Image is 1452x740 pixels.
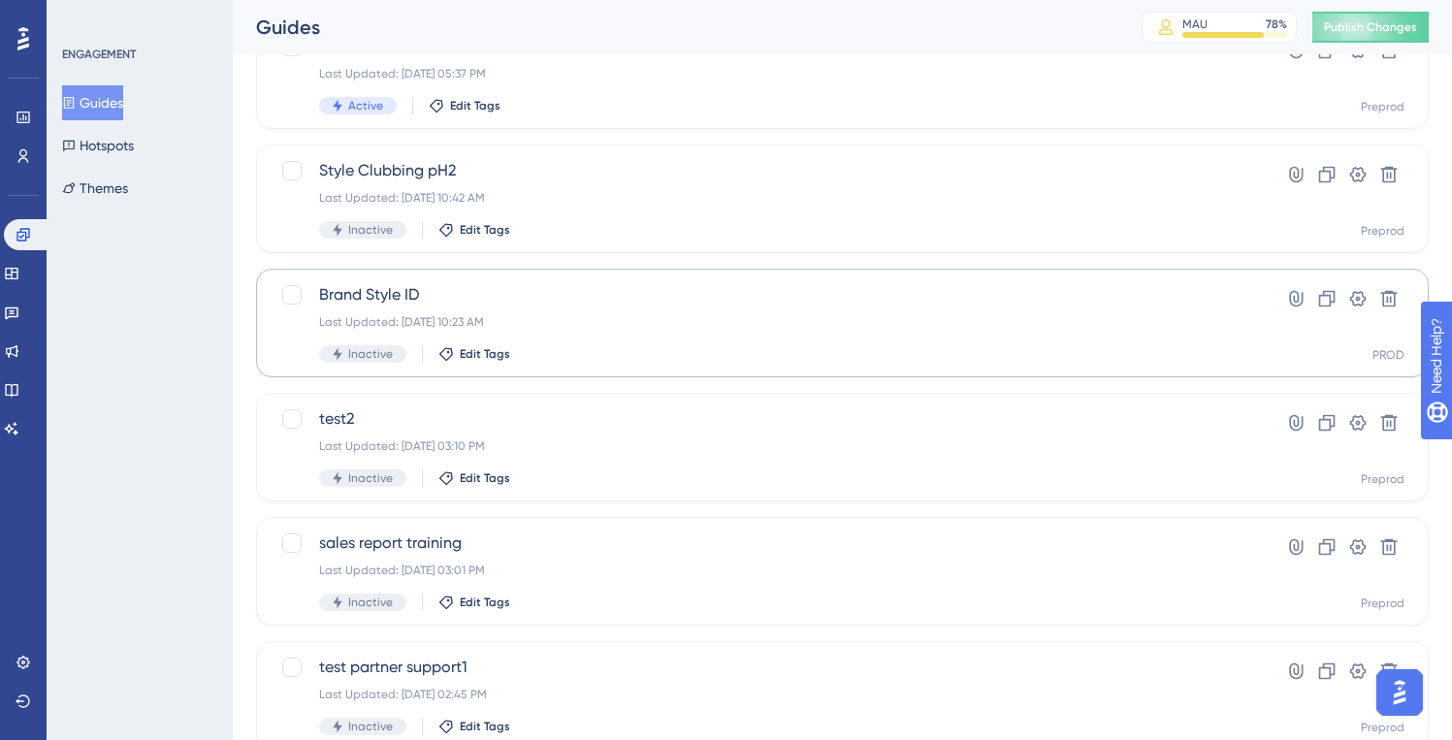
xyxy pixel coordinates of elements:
div: Preprod [1361,471,1404,487]
span: Style Clubbing pH2 [319,159,1210,182]
span: test2 [319,407,1210,431]
button: Themes [62,171,128,206]
button: Edit Tags [438,346,510,362]
span: Inactive [348,222,393,238]
span: Edit Tags [460,595,510,610]
span: Edit Tags [460,222,510,238]
div: MAU [1182,16,1208,32]
button: Edit Tags [438,222,510,238]
button: Hotspots [62,128,134,163]
div: Preprod [1361,223,1404,239]
div: Last Updated: [DATE] 05:37 PM [319,66,1210,81]
div: Preprod [1361,99,1404,114]
span: Inactive [348,346,393,362]
button: Guides [62,85,123,120]
iframe: UserGuiding AI Assistant Launcher [1371,663,1429,722]
div: Preprod [1361,720,1404,735]
div: Last Updated: [DATE] 03:01 PM [319,563,1210,578]
button: Edit Tags [429,98,500,113]
button: Publish Changes [1312,12,1429,43]
span: Edit Tags [450,98,500,113]
button: Edit Tags [438,719,510,734]
div: Last Updated: [DATE] 10:23 AM [319,314,1210,330]
div: ENGAGEMENT [62,47,136,62]
span: Edit Tags [460,719,510,734]
span: Active [348,98,383,113]
span: Inactive [348,595,393,610]
button: Edit Tags [438,470,510,486]
div: Last Updated: [DATE] 02:45 PM [319,687,1210,702]
span: test partner support1 [319,656,1210,679]
button: Edit Tags [438,595,510,610]
div: Preprod [1361,595,1404,611]
div: 78 % [1266,16,1287,32]
span: Brand Style ID [319,283,1210,306]
span: Inactive [348,719,393,734]
div: Guides [256,14,1093,41]
div: Last Updated: [DATE] 03:10 PM [319,438,1210,454]
span: Edit Tags [460,470,510,486]
span: Need Help? [46,5,121,28]
span: Edit Tags [460,346,510,362]
span: Inactive [348,470,393,486]
span: sales report training [319,531,1210,555]
div: Last Updated: [DATE] 10:42 AM [319,190,1210,206]
div: PROD [1372,347,1404,363]
span: Publish Changes [1324,19,1417,35]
